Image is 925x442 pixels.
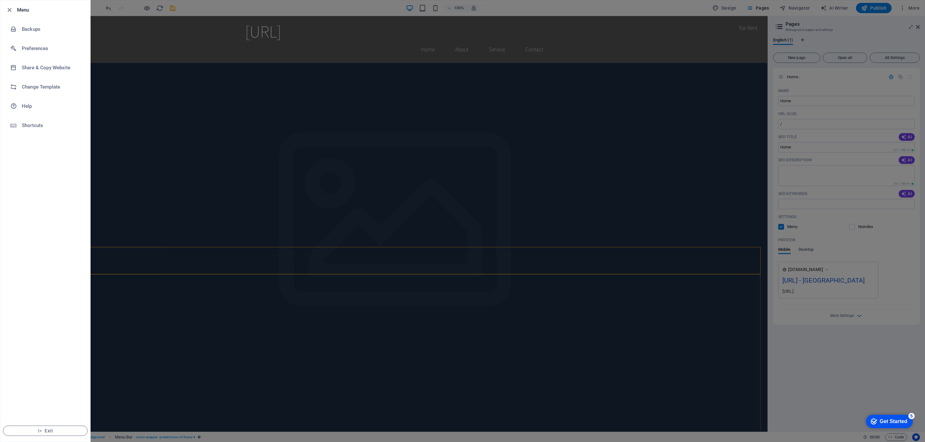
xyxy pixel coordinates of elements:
[22,25,81,33] h6: Backups
[17,6,85,14] h6: Menu
[45,1,52,8] div: 5
[3,426,88,436] button: Exit
[22,64,81,72] h6: Share & Copy Website
[3,3,50,17] div: Get Started 5 items remaining, 0% complete
[22,102,81,110] h6: Help
[15,405,23,407] button: 2
[8,428,82,433] span: Exit
[15,414,23,416] button: 3
[22,83,81,91] h6: Change Template
[22,122,81,129] h6: Shortcuts
[708,5,737,19] div: For Rent
[17,7,44,13] div: Get Started
[15,397,23,399] button: 1
[0,97,90,116] a: Help
[22,45,81,52] h6: Preferences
